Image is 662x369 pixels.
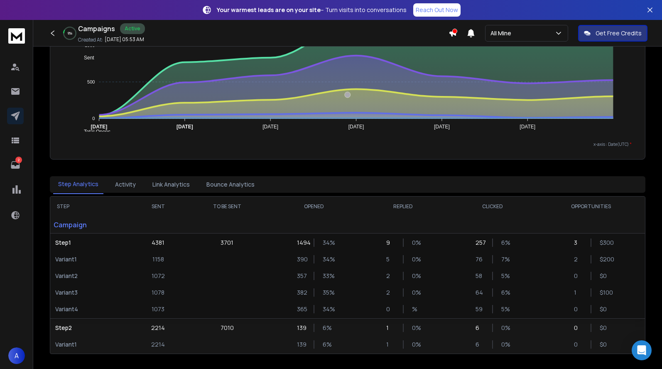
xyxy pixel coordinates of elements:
[574,272,582,280] p: 0
[55,324,126,332] p: Step 2
[78,37,103,43] p: Created At:
[297,324,305,332] p: 139
[358,197,448,216] th: REPLIED
[412,340,420,349] p: 0 %
[85,43,95,48] tspan: 1000
[55,340,126,349] p: Variant 1
[151,324,165,332] p: 2214
[600,272,608,280] p: $ 0
[323,272,331,280] p: 33 %
[64,141,632,148] p: x-axis : Date(UTC)
[412,239,420,247] p: 0 %
[574,239,582,247] p: 3
[600,288,608,297] p: $ 100
[490,29,515,37] p: All Mine
[386,340,395,349] p: 1
[386,255,395,263] p: 5
[323,288,331,297] p: 35 %
[131,197,185,216] th: SENT
[412,288,420,297] p: 0 %
[15,157,22,163] p: 2
[574,340,582,349] p: 0
[8,347,25,364] button: A
[297,288,305,297] p: 382
[520,124,536,130] tspan: [DATE]
[476,340,484,349] p: 6
[386,324,395,332] p: 1
[476,239,484,247] p: 257
[476,288,484,297] p: 64
[93,116,95,121] tspan: 0
[7,157,24,173] a: 2
[297,272,305,280] p: 357
[55,288,126,297] p: Variant 3
[91,124,108,130] tspan: [DATE]
[152,239,164,247] p: 4381
[476,272,484,280] p: 58
[434,124,450,130] tspan: [DATE]
[501,288,510,297] p: 6 %
[501,324,510,332] p: 0 %
[413,3,461,17] a: Reach Out Now
[323,255,331,263] p: 34 %
[412,272,420,280] p: 0 %
[297,305,305,313] p: 365
[412,305,420,313] p: %
[501,340,510,349] p: 0 %
[221,324,234,332] p: 7010
[416,6,458,14] p: Reach Out Now
[53,175,103,194] button: Step Analytics
[201,175,260,194] button: Bounce Analytics
[297,340,305,349] p: 139
[152,305,164,313] p: 1073
[78,24,115,34] h1: Campaigns
[262,124,278,130] tspan: [DATE]
[221,239,233,247] p: 3701
[50,197,131,216] th: STEP
[110,175,141,194] button: Activity
[151,340,165,349] p: 2214
[297,255,305,263] p: 390
[386,288,395,297] p: 2
[105,36,144,43] p: [DATE] 05:53 AM
[87,79,95,84] tspan: 500
[476,305,484,313] p: 59
[152,255,164,263] p: 1158
[297,239,305,247] p: 1494
[501,239,510,247] p: 6 %
[476,255,484,263] p: 76
[501,255,510,263] p: 7 %
[476,324,484,332] p: 6
[323,305,331,313] p: 34 %
[323,324,331,332] p: 6 %
[152,272,165,280] p: 1072
[50,216,131,233] p: Campaign
[185,197,270,216] th: TO BE SENT
[600,324,608,332] p: $ 0
[578,25,647,42] button: Get Free Credits
[217,6,407,14] p: – Turn visits into conversations
[600,255,608,263] p: $ 200
[55,255,126,263] p: Variant 1
[600,239,608,247] p: $ 300
[386,239,395,247] p: 9
[68,31,72,36] p: 9 %
[448,197,537,216] th: CLICKED
[574,288,582,297] p: 1
[386,272,395,280] p: 2
[8,28,25,44] img: logo
[501,305,510,313] p: 5 %
[574,255,582,263] p: 2
[596,29,642,37] p: Get Free Credits
[412,255,420,263] p: 0 %
[269,197,358,216] th: OPENED
[632,340,652,360] div: Open Intercom Messenger
[600,305,608,313] p: $ 0
[323,340,331,349] p: 6 %
[386,305,395,313] p: 0
[600,340,608,349] p: $ 0
[78,55,94,61] span: Sent
[152,288,164,297] p: 1078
